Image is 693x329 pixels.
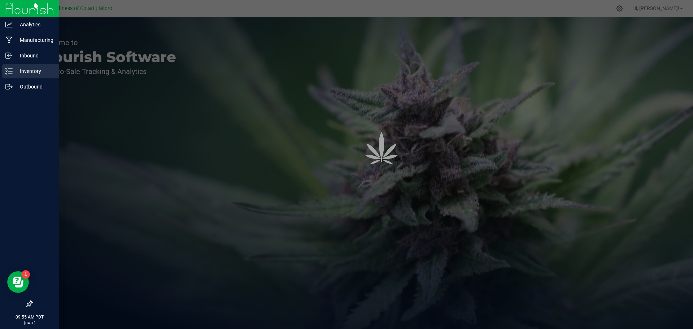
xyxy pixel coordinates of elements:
[13,51,56,60] p: Inbound
[13,36,56,44] p: Manufacturing
[7,271,29,293] iframe: Resource center
[5,36,13,44] inline-svg: Manufacturing
[5,21,13,28] inline-svg: Analytics
[3,320,56,326] p: [DATE]
[5,83,13,90] inline-svg: Outbound
[3,314,56,320] p: 09:55 AM PDT
[13,67,56,75] p: Inventory
[13,20,56,29] p: Analytics
[5,68,13,75] inline-svg: Inventory
[21,270,30,279] iframe: Resource center unread badge
[13,82,56,91] p: Outbound
[5,52,13,59] inline-svg: Inbound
